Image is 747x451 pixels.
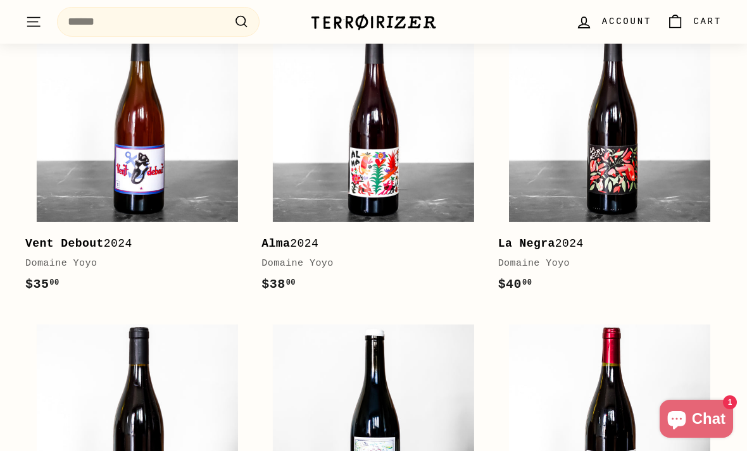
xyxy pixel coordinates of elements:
span: $35 [25,277,60,292]
div: Domaine Yoyo [25,256,236,271]
a: La Negra2024Domaine Yoyo [498,9,722,307]
div: Domaine Yoyo [261,256,472,271]
span: $38 [261,277,296,292]
inbox-online-store-chat: Shopify online store chat [656,400,737,441]
div: Domaine Yoyo [498,256,709,271]
div: 2024 [25,235,236,253]
b: Alma [261,237,290,250]
div: 2024 [498,235,709,253]
span: $40 [498,277,532,292]
span: Account [602,15,651,28]
div: 2024 [261,235,472,253]
a: Vent Debout2024Domaine Yoyo [25,9,249,307]
a: Account [568,3,659,40]
span: Cart [693,15,722,28]
a: Cart [659,3,729,40]
b: Vent Debout [25,237,104,250]
sup: 00 [522,278,532,287]
b: La Negra [498,237,555,250]
sup: 00 [49,278,59,287]
sup: 00 [286,278,296,287]
a: Alma2024Domaine Yoyo [261,9,485,307]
